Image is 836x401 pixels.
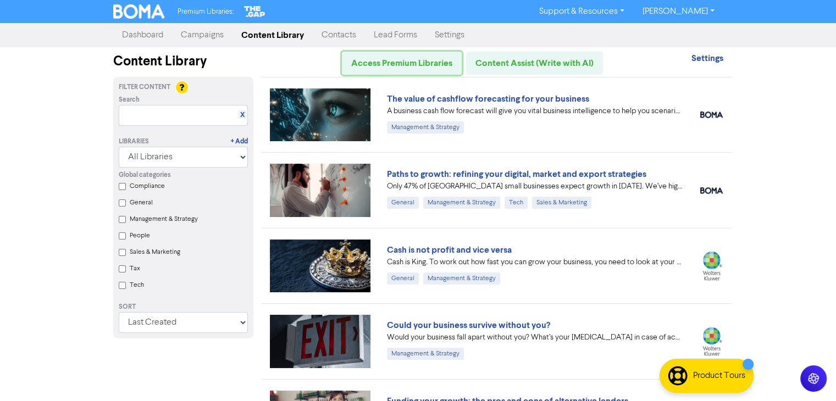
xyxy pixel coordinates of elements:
div: Management & Strategy [423,197,500,209]
div: Management & Strategy [423,272,500,285]
iframe: Chat Widget [781,348,836,401]
label: People [130,231,150,241]
a: X [240,111,245,119]
a: Could your business survive without you? [387,320,550,331]
div: General [387,272,419,285]
div: General [387,197,419,209]
div: A business cash flow forecast will give you vital business intelligence to help you scenario-plan... [387,105,684,117]
img: wolterskluwer [700,251,723,280]
div: Only 47% of New Zealand small businesses expect growth in 2025. We’ve highlighted four key ways y... [387,181,684,192]
div: Would your business fall apart without you? What’s your Plan B in case of accident, illness, or j... [387,332,684,343]
label: Management & Strategy [130,214,198,224]
div: Filter Content [119,82,248,92]
a: Content Library [232,24,313,46]
div: Content Library [113,52,253,71]
label: Tax [130,264,140,274]
img: The Gap [242,4,267,19]
label: Tech [130,280,144,290]
a: Paths to growth: refining your digital, market and export strategies [387,169,646,180]
label: General [130,198,153,208]
label: Compliance [130,181,165,191]
a: Settings [426,24,473,46]
div: Sort [119,302,248,312]
a: Dashboard [113,24,172,46]
a: Content Assist (Write with AI) [466,52,603,75]
a: Contacts [313,24,365,46]
a: The value of cashflow forecasting for your business [387,93,589,104]
a: Cash is not profit and vice versa [387,244,512,255]
label: Sales & Marketing [130,247,180,257]
span: Premium Libraries: [178,8,234,15]
img: wolterskluwer [700,327,723,356]
img: BOMA Logo [113,4,165,19]
a: Settings [691,54,723,63]
strong: Settings [691,53,723,64]
div: Tech [505,197,528,209]
a: + Add [231,137,248,147]
div: Libraries [119,137,149,147]
img: boma_accounting [700,112,723,118]
div: Management & Strategy [387,348,464,360]
div: Cash is King. To work out how fast you can grow your business, you need to look at your projected... [387,257,684,268]
span: Search [119,95,140,105]
a: Access Premium Libraries [342,52,462,75]
a: Support & Resources [530,3,633,20]
div: Sales & Marketing [532,197,591,209]
a: [PERSON_NAME] [633,3,723,20]
div: Global categories [119,170,248,180]
img: boma [700,187,723,194]
a: Lead Forms [365,24,426,46]
div: Management & Strategy [387,121,464,133]
a: Campaigns [172,24,232,46]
